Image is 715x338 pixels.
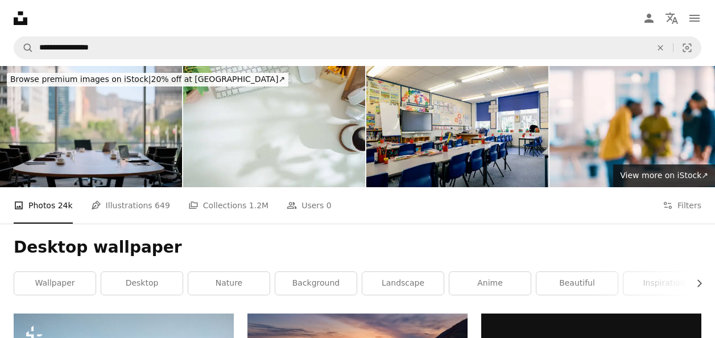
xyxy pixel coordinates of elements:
a: Users 0 [287,187,332,224]
span: 20% off at [GEOGRAPHIC_DATA] ↗ [10,75,285,84]
a: background [275,272,357,295]
button: Visual search [673,37,701,59]
img: Top view white office desk with keyboard, coffee cup, headphone and stationery. [183,66,365,187]
a: Log in / Sign up [638,7,660,30]
button: Search Unsplash [14,37,34,59]
span: Browse premium images on iStock | [10,75,151,84]
span: 0 [326,199,332,212]
a: wallpaper [14,272,96,295]
a: landscape [362,272,444,295]
a: beautiful [536,272,618,295]
button: scroll list to the right [689,272,701,295]
a: nature [188,272,270,295]
h1: Desktop wallpaper [14,237,701,258]
a: Illustrations 649 [91,187,170,224]
button: Filters [663,187,701,224]
img: Empty Classroom [366,66,548,187]
a: inspiration [623,272,705,295]
a: View more on iStock↗ [613,164,715,187]
button: Menu [683,7,706,30]
span: 649 [155,199,170,212]
form: Find visuals sitewide [14,36,701,59]
a: Collections 1.2M [188,187,268,224]
a: desktop [101,272,183,295]
a: Home — Unsplash [14,11,27,25]
a: anime [449,272,531,295]
button: Clear [648,37,673,59]
span: 1.2M [249,199,268,212]
button: Language [660,7,683,30]
span: View more on iStock ↗ [620,171,708,180]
